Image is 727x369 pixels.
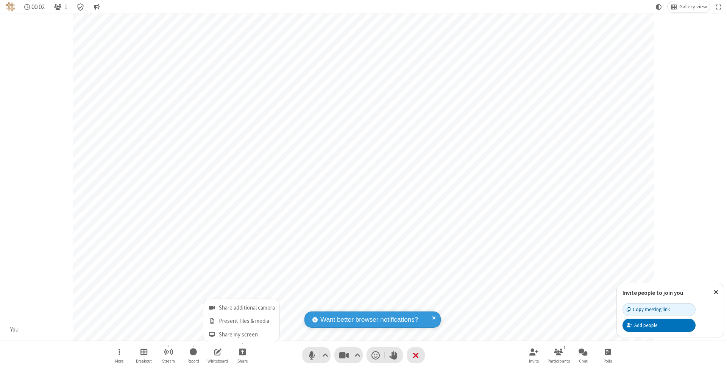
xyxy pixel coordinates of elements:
span: Gallery view [679,4,707,10]
button: Open shared whiteboard [206,344,229,366]
button: Audio settings [320,347,331,363]
div: 1 [562,344,568,351]
button: Start streaming [157,344,180,366]
label: Invite people to join you [622,289,683,296]
button: Close popover [708,283,724,302]
button: Open chat [572,344,594,366]
button: Open menu [108,344,131,366]
button: Video setting [353,347,363,363]
button: Open menu [231,344,254,366]
span: More [115,359,123,363]
button: Manage Breakout Rooms [133,344,155,366]
button: Share additional camera [203,299,279,314]
div: Meeting details Encryption enabled [73,1,88,12]
span: 00:02 [31,3,45,11]
button: Fullscreen [713,1,724,12]
span: Participants [548,359,570,363]
span: Whiteboard [207,359,228,363]
button: Present files & media [203,314,279,327]
button: Conversation [90,1,103,12]
button: Start recording [182,344,204,366]
button: Invite participants (⌘+Shift+I) [523,344,545,366]
span: Stream [162,359,175,363]
span: Chat [579,359,588,363]
button: Using system theme [653,1,665,12]
button: Mute (⌘+Shift+A) [302,347,331,363]
span: Present files & media [219,318,275,324]
button: Change layout [668,1,710,12]
button: Share my screen [203,327,279,342]
span: Polls [604,359,612,363]
button: Open participant list [547,344,570,366]
span: Record [187,359,199,363]
span: Share additional camera [219,305,275,311]
button: Raise hand [385,347,403,363]
span: Share [237,359,248,363]
span: Breakout [136,359,152,363]
button: End or leave meeting [407,347,425,363]
button: Open participant list [51,1,70,12]
button: Copy meeting link [622,303,696,316]
span: Share my screen [219,332,275,338]
div: You [8,325,22,334]
img: QA Selenium DO NOT DELETE OR CHANGE [6,2,15,11]
span: Invite [529,359,539,363]
button: Open poll [596,344,619,366]
div: Copy meeting link [627,306,670,313]
span: 1 [64,3,67,11]
button: Send a reaction [367,347,385,363]
div: Timer [21,1,48,12]
span: Want better browser notifications? [320,315,418,325]
button: Add people [622,319,696,332]
button: Stop video (⌘+Shift+V) [334,347,363,363]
